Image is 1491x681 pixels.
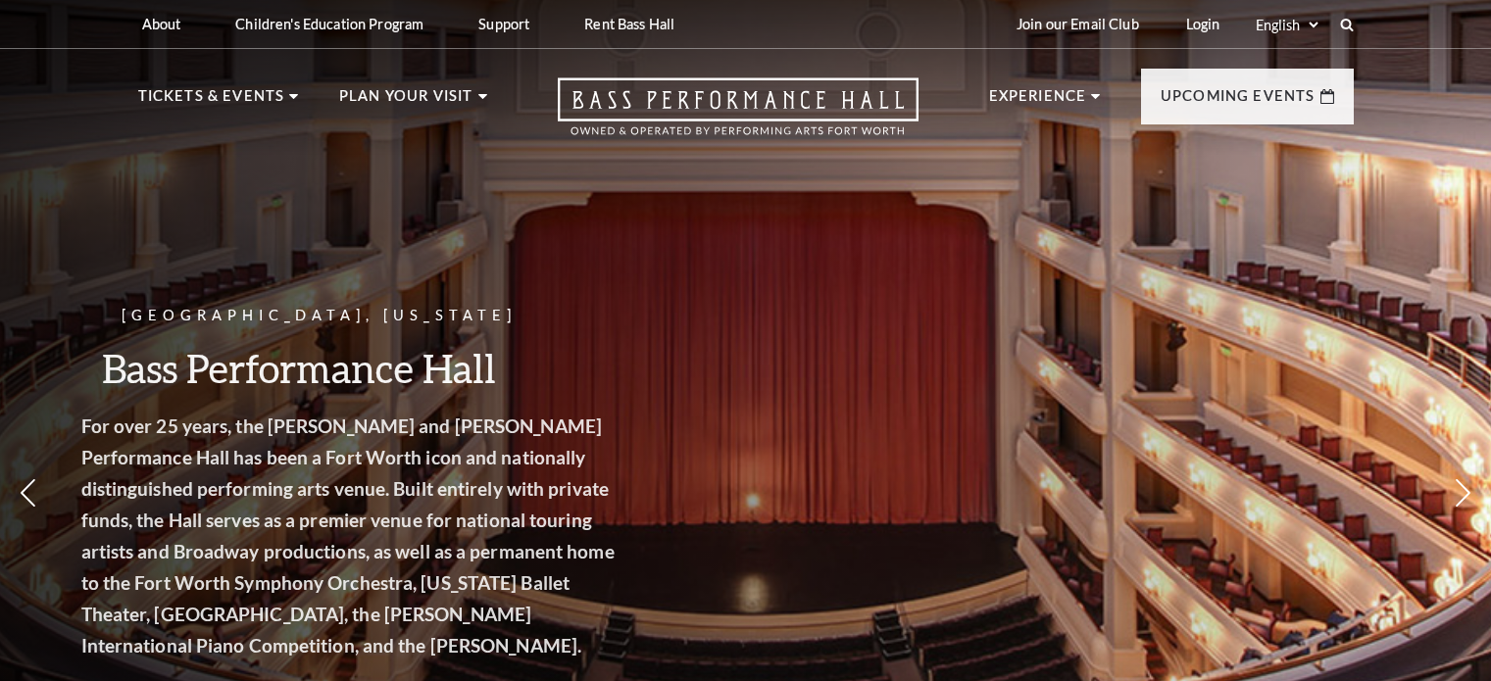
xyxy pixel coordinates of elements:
p: Children's Education Program [235,16,423,32]
p: Rent Bass Hall [584,16,674,32]
p: Tickets & Events [138,84,285,120]
p: Upcoming Events [1161,84,1316,120]
p: Plan Your Visit [339,84,473,120]
p: About [142,16,181,32]
p: [GEOGRAPHIC_DATA], [US_STATE] [130,304,670,328]
h3: Bass Performance Hall [130,343,670,393]
strong: For over 25 years, the [PERSON_NAME] and [PERSON_NAME] Performance Hall has been a Fort Worth ico... [130,414,664,657]
p: Experience [989,84,1087,120]
select: Select: [1252,16,1321,34]
p: Support [478,16,529,32]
